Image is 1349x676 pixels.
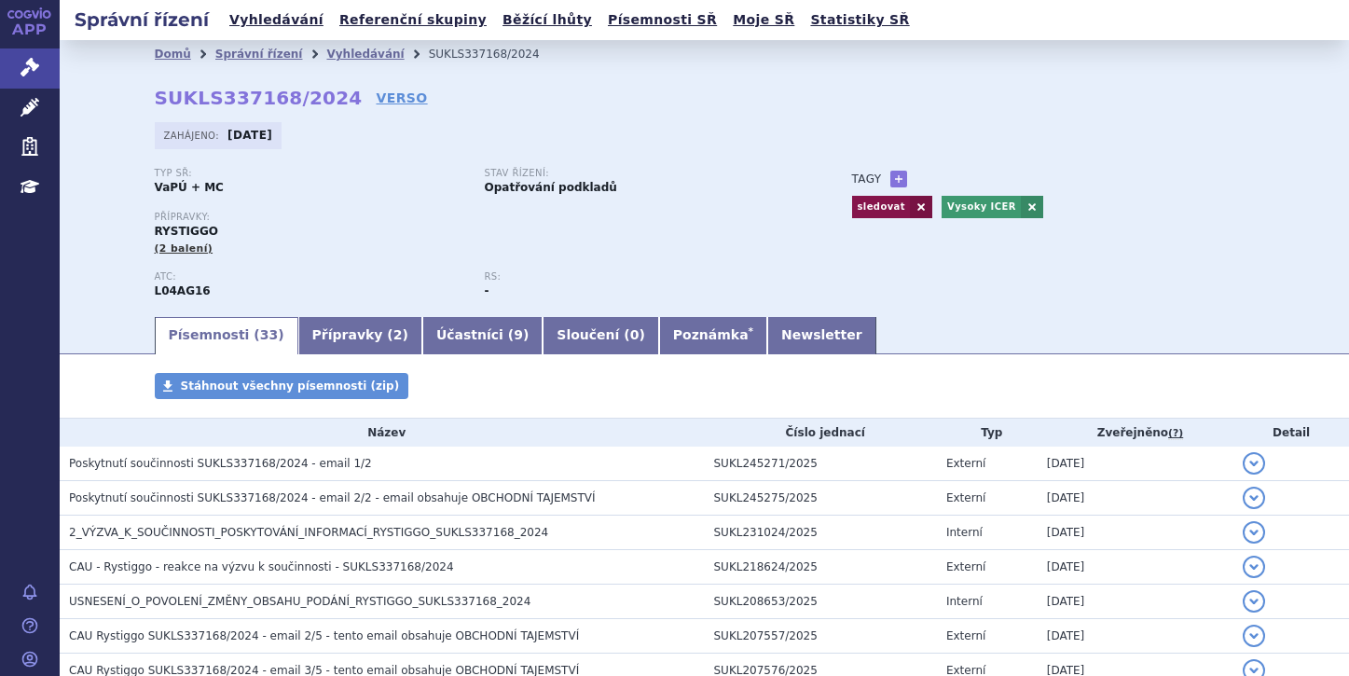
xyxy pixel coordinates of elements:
td: [DATE] [1038,516,1234,550]
a: Poznámka* [659,317,767,354]
td: [DATE] [1038,585,1234,619]
strong: [DATE] [227,129,272,142]
button: detail [1243,521,1265,544]
a: Vyhledávání [224,7,329,33]
td: SUKL231024/2025 [705,516,937,550]
a: Statistiky SŘ [805,7,915,33]
th: Typ [937,419,1038,447]
a: Písemnosti (33) [155,317,298,354]
h3: Tagy [852,168,882,190]
span: Poskytnutí součinnosti SUKLS337168/2024 - email 2/2 - email obsahuje OBCHODNÍ TAJEMSTVÍ [69,491,596,504]
h2: Správní řízení [60,7,224,33]
span: Externí [946,491,985,504]
a: + [890,171,907,187]
td: SUKL245271/2025 [705,447,937,481]
td: SUKL207557/2025 [705,619,937,654]
li: SUKLS337168/2024 [429,40,564,68]
p: RS: [485,271,796,283]
a: Správní řízení [215,48,303,61]
span: Interní [946,595,983,608]
button: detail [1243,625,1265,647]
button: detail [1243,556,1265,578]
th: Zveřejněno [1038,419,1234,447]
span: Externí [946,457,985,470]
span: Externí [946,560,985,573]
a: Přípravky (2) [298,317,422,354]
strong: SUKLS337168/2024 [155,87,363,109]
a: Stáhnout všechny písemnosti (zip) [155,373,409,399]
span: USNESENÍ_O_POVOLENÍ_ZMĚNY_OBSAHU_PODÁNÍ_RYSTIGGO_SUKLS337168_2024 [69,595,530,608]
th: Detail [1233,419,1349,447]
span: Interní [946,526,983,539]
p: ATC: [155,271,466,283]
strong: Opatřování podkladů [485,181,617,194]
span: CAU - Rystiggo - reakce na výzvu k součinnosti - SUKLS337168/2024 [69,560,454,573]
a: VERSO [376,89,427,107]
button: detail [1243,487,1265,509]
a: Domů [155,48,191,61]
td: [DATE] [1038,481,1234,516]
th: Číslo jednací [705,419,937,447]
span: Stáhnout všechny písemnosti (zip) [181,379,400,393]
a: Referenční skupiny [334,7,492,33]
abbr: (?) [1168,427,1183,440]
span: CAU Rystiggo SUKLS337168/2024 - email 2/5 - tento email obsahuje OBCHODNÍ TAJEMSTVÍ [69,629,579,642]
strong: VaPÚ + MC [155,181,224,194]
a: Písemnosti SŘ [602,7,723,33]
span: Poskytnutí součinnosti SUKLS337168/2024 - email 1/2 [69,457,372,470]
span: 0 [630,327,640,342]
span: 2_VÝZVA_K_SOUČINNOSTI_POSKYTOVÁNÍ_INFORMACÍ_RYSTIGGO_SUKLS337168_2024 [69,526,548,539]
button: detail [1243,590,1265,613]
a: Sloučení (0) [543,317,658,354]
a: Moje SŘ [727,7,800,33]
p: Stav řízení: [485,168,796,179]
td: [DATE] [1038,550,1234,585]
a: Účastníci (9) [422,317,543,354]
strong: - [485,284,489,297]
p: Typ SŘ: [155,168,466,179]
span: 2 [393,327,403,342]
a: Běžící lhůty [497,7,598,33]
strong: ROZANOLIXIZUMAB [155,284,211,297]
span: (2 balení) [155,242,213,255]
th: Název [60,419,705,447]
span: 33 [260,327,278,342]
button: detail [1243,452,1265,475]
a: Newsletter [767,317,876,354]
span: Externí [946,629,985,642]
td: [DATE] [1038,619,1234,654]
a: Vysoky ICER [942,196,1021,218]
td: [DATE] [1038,447,1234,481]
span: 9 [514,327,523,342]
span: Zahájeno: [164,128,223,143]
span: RYSTIGGO [155,225,218,238]
a: sledovat [852,196,910,218]
td: SUKL245275/2025 [705,481,937,516]
p: Přípravky: [155,212,815,223]
td: SUKL218624/2025 [705,550,937,585]
td: SUKL208653/2025 [705,585,937,619]
a: Vyhledávání [326,48,404,61]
